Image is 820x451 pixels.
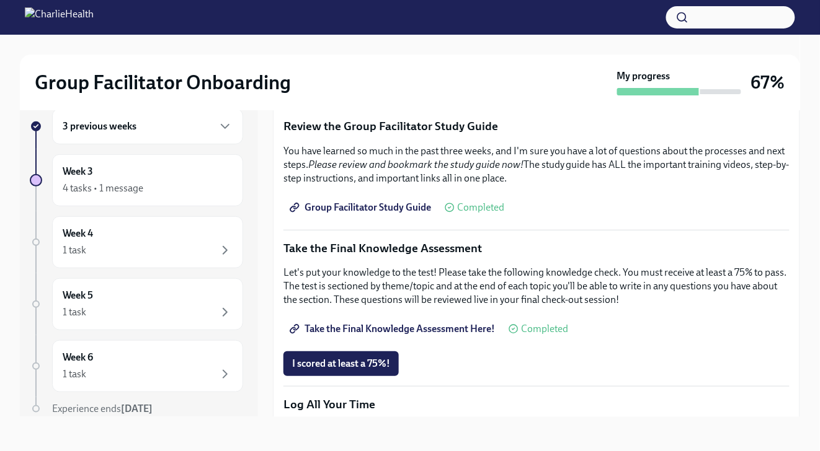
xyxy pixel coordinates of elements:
[292,357,390,370] span: I scored at least a 75%!
[30,216,243,268] a: Week 41 task
[308,159,524,170] em: Please review and bookmark the study guide now!
[63,289,93,302] h6: Week 5
[292,201,431,214] span: Group Facilitator Study Guide
[30,154,243,206] a: Week 34 tasks • 1 message
[35,70,291,95] h2: Group Facilitator Onboarding
[521,324,568,334] span: Completed
[52,403,153,414] span: Experience ends
[30,278,243,330] a: Week 51 task
[52,108,243,144] div: 3 previous weeks
[63,165,93,178] h6: Week 3
[283,195,440,220] a: Group Facilitator Study Guide
[283,240,790,256] p: Take the Final Knowledge Assessment
[283,396,790,413] p: Log All Your Time
[457,203,504,212] span: Completed
[292,323,495,335] span: Take the Final Knowledge Assessment Here!
[63,227,93,240] h6: Week 4
[283,317,504,341] a: Take the Final Knowledge Assessment Here!
[63,305,86,319] div: 1 task
[283,118,790,134] p: Review the Group Facilitator Study Guide
[751,71,785,94] h3: 67%
[63,367,86,381] div: 1 task
[283,351,399,376] button: I scored at least a 75%!
[617,69,671,83] strong: My progress
[63,351,93,364] h6: Week 6
[283,144,790,185] p: You have learned so much in the past three weeks, and I'm sure you have a lot of questions about ...
[283,266,790,307] p: Let's put your knowledge to the test! Please take the following knowledge check. You must receive...
[25,7,94,27] img: CharlieHealth
[63,120,136,133] h6: 3 previous weeks
[63,243,86,257] div: 1 task
[121,403,153,414] strong: [DATE]
[63,182,143,195] div: 4 tasks • 1 message
[30,340,243,392] a: Week 61 task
